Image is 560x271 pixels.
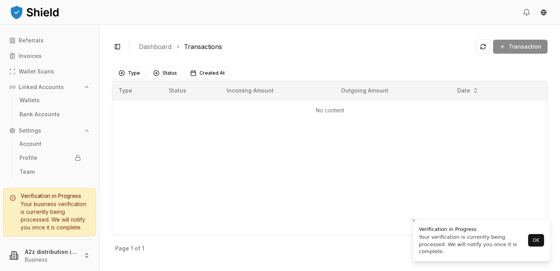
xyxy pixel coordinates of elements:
[528,234,544,247] button: OK
[335,81,450,100] th: Outgoing Amount
[25,256,77,264] p: Business
[16,108,84,121] a: Bank Accounts
[19,53,42,59] p: Invoices
[6,65,93,78] a: Wallet Scans
[419,234,526,255] div: Your verification is currently being processed. We will notify you once it is complete.
[10,193,89,199] h5: Verification in Progress
[19,141,42,147] p: Account
[410,217,418,224] button: Close toast
[184,42,222,51] a: Transactions
[16,166,84,178] a: Team
[3,188,96,236] a: Verification in ProgressYour business verification is currently being processed. We will notify y...
[19,169,35,175] p: Team
[6,124,93,137] button: Settings
[131,246,133,251] p: 1
[3,243,96,268] button: A2z distribution incBusiness
[19,155,37,161] p: Profile
[112,81,163,100] th: Type
[199,70,225,76] span: Created At
[142,246,144,251] p: 1
[119,107,541,114] p: No content
[19,128,41,133] p: Settings
[139,42,470,51] nav: breadcrumb
[19,69,54,74] p: Wallet Scans
[6,34,93,47] a: Referrals
[6,50,93,62] a: Invoices
[16,152,84,164] a: Profile
[148,67,182,79] button: Status
[220,81,335,100] th: Incoming Amount
[19,98,40,103] p: Wallets
[115,246,129,251] p: Page
[419,226,526,233] div: Verification in Progress
[185,67,230,79] button: Created At
[454,84,482,97] button: Date
[163,81,220,100] th: Status
[25,248,77,256] p: A2z distribution inc
[10,200,89,231] div: Your business verification is currently being processed. We will notify you once it is complete.
[114,67,145,79] button: Type
[139,42,171,51] a: Dashboard
[19,38,44,43] p: Referrals
[19,84,64,90] p: Linked Accounts
[6,81,93,93] button: Linked Accounts
[16,138,84,150] a: Account
[19,112,60,117] p: Bank Accounts
[135,246,140,251] p: of
[16,94,84,107] a: Wallets
[9,4,60,20] img: ShieldPay Logo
